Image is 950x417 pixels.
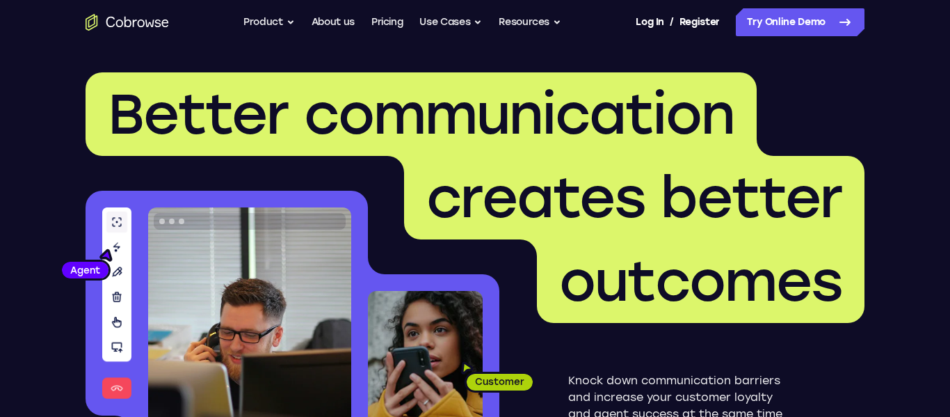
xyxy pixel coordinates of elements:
[108,81,734,148] span: Better communication
[559,248,842,315] span: outcomes
[736,8,864,36] a: Try Online Demo
[243,8,295,36] button: Product
[419,8,482,36] button: Use Cases
[371,8,403,36] a: Pricing
[679,8,720,36] a: Register
[86,14,169,31] a: Go to the home page
[636,8,663,36] a: Log In
[670,14,674,31] span: /
[499,8,561,36] button: Resources
[312,8,355,36] a: About us
[426,164,842,231] span: creates better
